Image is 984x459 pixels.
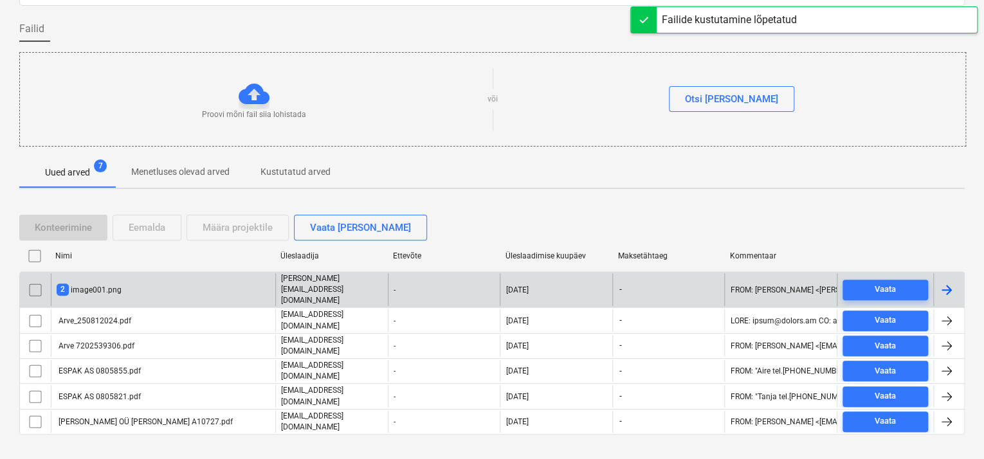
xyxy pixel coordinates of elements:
[310,219,411,236] div: Vaata [PERSON_NAME]
[875,339,896,354] div: Vaata
[843,386,928,407] button: Vaata
[506,285,528,294] div: [DATE]
[57,316,131,325] div: Arve_250812024.pdf
[843,411,928,432] button: Vaata
[506,392,528,401] div: [DATE]
[618,366,623,377] span: -
[57,366,141,375] div: ESPAK AS 0805855.pdf
[505,251,607,260] div: Üleslaadimise kuupäev
[294,215,427,240] button: Vaata [PERSON_NAME]
[388,411,500,433] div: -
[57,283,69,296] span: 2
[685,91,778,107] div: Otsi [PERSON_NAME]
[388,385,500,407] div: -
[57,417,233,426] div: [PERSON_NAME] OÜ [PERSON_NAME] A10727.pdf
[260,165,331,179] p: Kustutatud arved
[618,391,623,402] span: -
[393,251,495,260] div: Ettevõte
[618,340,623,351] span: -
[669,86,794,112] button: Otsi [PERSON_NAME]
[875,364,896,379] div: Vaata
[55,251,270,260] div: Nimi
[281,385,383,407] p: [EMAIL_ADDRESS][DOMAIN_NAME]
[875,389,896,404] div: Vaata
[388,273,500,306] div: -
[617,251,720,260] div: Maksetähtaeg
[506,366,528,375] div: [DATE]
[19,52,966,147] div: Proovi mõni fail siia lohistadavõiOtsi [PERSON_NAME]
[281,411,383,433] p: [EMAIL_ADDRESS][DOMAIN_NAME]
[618,284,623,295] span: -
[843,280,928,300] button: Vaata
[875,313,896,328] div: Vaata
[57,341,134,350] div: Arve 7202539306.pdf
[281,360,383,382] p: [EMAIL_ADDRESS][DOMAIN_NAME]
[920,397,984,459] iframe: Chat Widget
[57,283,122,296] div: image001.png
[281,335,383,357] p: [EMAIL_ADDRESS][DOMAIN_NAME]
[57,392,141,401] div: ESPAK AS 0805821.pdf
[202,109,306,120] p: Proovi mõni fail siia lohistada
[487,94,498,105] p: või
[730,251,832,260] div: Kommentaar
[280,251,383,260] div: Üleslaadija
[388,309,500,331] div: -
[94,159,107,172] span: 7
[281,309,383,331] p: [EMAIL_ADDRESS][DOMAIN_NAME]
[506,417,528,426] div: [DATE]
[843,310,928,331] button: Vaata
[19,21,44,37] span: Failid
[388,335,500,357] div: -
[843,361,928,381] button: Vaata
[843,336,928,356] button: Vaata
[618,416,623,427] span: -
[506,341,528,350] div: [DATE]
[618,315,623,326] span: -
[875,282,896,297] div: Vaata
[388,360,500,382] div: -
[875,414,896,429] div: Vaata
[45,166,90,179] p: Uued arved
[131,165,230,179] p: Menetluses olevad arved
[506,316,528,325] div: [DATE]
[281,273,383,306] p: [PERSON_NAME][EMAIL_ADDRESS][DOMAIN_NAME]
[662,12,797,28] div: Failide kustutamine lõpetatud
